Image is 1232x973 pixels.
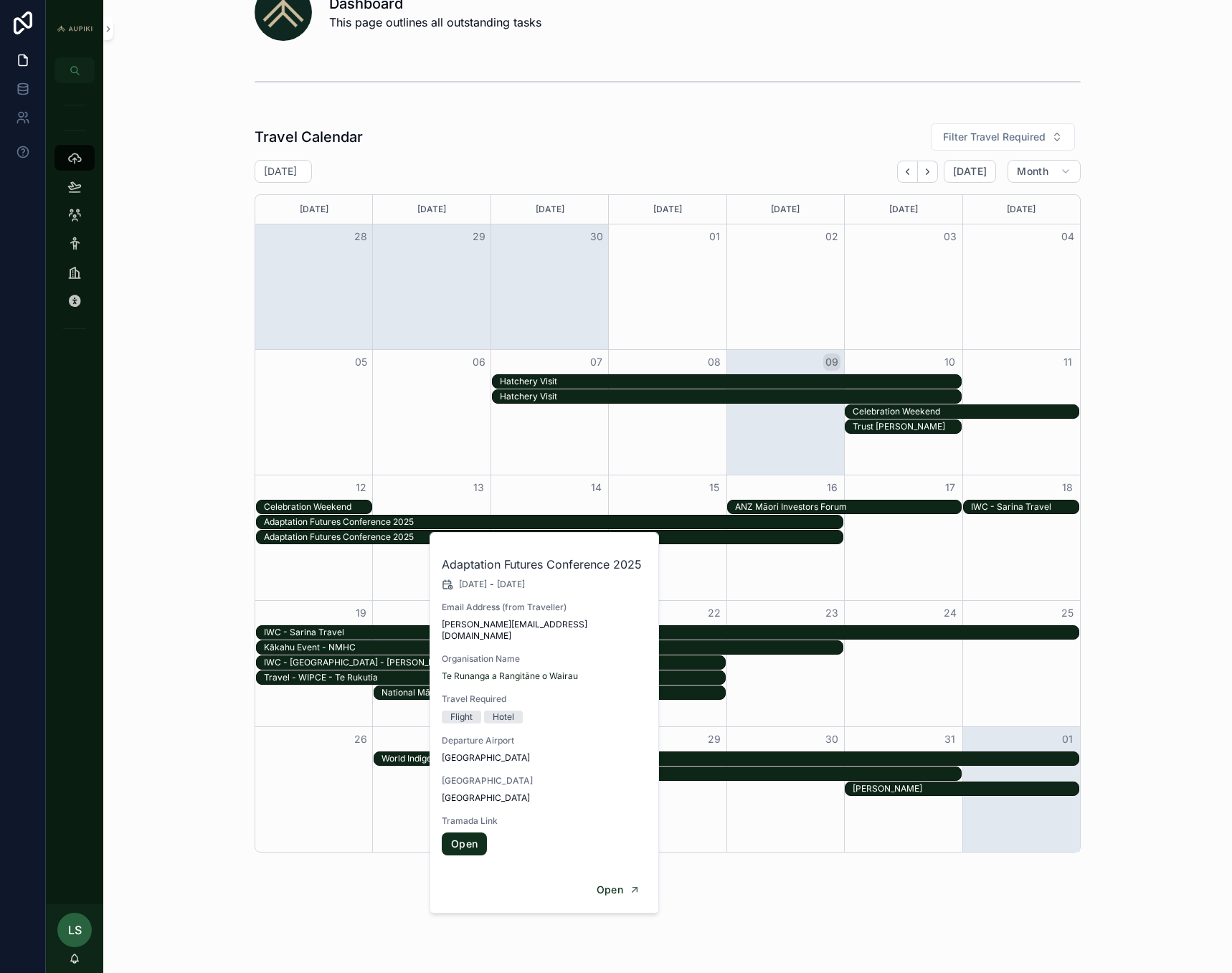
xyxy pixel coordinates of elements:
[1017,165,1048,178] span: Month
[1059,228,1076,245] button: 04
[352,479,369,496] button: 12
[587,878,650,902] button: Open
[470,228,488,245] button: 29
[942,604,959,622] button: 24
[442,775,648,787] span: [GEOGRAPHIC_DATA]
[823,353,840,371] button: 09
[382,752,1079,765] div: World Indigenous Business Forum
[382,687,725,698] div: National Māori Housing Conference
[706,604,723,622] button: 22
[611,195,724,224] div: [DATE]
[735,500,961,513] div: ANZ Māori Investors Forum
[597,883,623,896] span: Open
[46,83,103,359] div: scrollable content
[942,228,959,245] button: 03
[500,391,961,402] div: Hatchery Visit
[706,353,723,371] button: 08
[352,604,369,622] button: 19
[493,711,514,723] div: Hotel
[497,579,525,590] span: [DATE]
[264,656,725,669] div: IWC - Brisbane - Georgina King
[382,753,1079,764] div: World Indigenous Business Forum
[500,768,961,779] div: NICF [DATE]
[853,782,1079,795] div: Te Kakano
[264,626,1079,639] div: IWC - Sarina Travel
[375,195,488,224] div: [DATE]
[1008,160,1081,183] button: Month
[442,670,578,682] a: Te Runanga a Rangitāne o Wairau
[264,516,843,528] div: Adaptation Futures Conference 2025
[68,921,82,939] span: LS
[588,479,605,496] button: 14
[442,693,648,705] span: Travel Required
[1059,604,1076,622] button: 25
[442,653,648,665] span: Organisation Name
[264,164,297,179] h2: [DATE]
[953,165,987,178] span: [DATE]
[1059,479,1076,496] button: 18
[459,579,487,590] span: [DATE]
[490,579,494,590] span: -
[257,195,370,224] div: [DATE]
[264,657,725,668] div: IWC - [GEOGRAPHIC_DATA] - [PERSON_NAME]
[470,353,488,371] button: 06
[264,642,843,653] div: Kākahu Event - NMHC
[735,501,961,513] div: ANZ Māori Investors Forum
[588,228,605,245] button: 30
[942,479,959,496] button: 17
[442,602,648,613] span: Email Address (from Traveller)
[847,195,959,224] div: [DATE]
[500,376,961,387] div: Hatchery Visit
[255,127,363,147] h1: Travel Calendar
[450,711,473,723] div: Flight
[500,767,961,780] div: NICF Oct 2025
[853,783,1079,794] div: [PERSON_NAME]
[55,24,95,33] img: App logo
[897,161,918,183] button: Back
[264,671,725,684] div: Travel - WIPCE - Te Rukutia
[729,195,842,224] div: [DATE]
[470,479,488,496] button: 13
[255,194,1081,853] div: Month View
[442,556,648,573] h2: Adaptation Futures Conference 2025
[264,672,725,683] div: Travel - WIPCE - Te Rukutia
[971,500,1079,513] div: IWC - Sarina Travel
[706,228,723,245] button: 01
[500,375,961,388] div: Hatchery Visit
[853,405,1079,418] div: Celebration Weekend
[264,531,843,543] div: Adaptation Futures Conference 2025
[853,406,1079,417] div: Celebration Weekend
[329,14,541,31] span: This page outlines all outstanding tasks
[942,353,959,371] button: 10
[931,123,1075,151] button: Select Button
[853,421,960,432] div: Trust [PERSON_NAME]
[965,195,1078,224] div: [DATE]
[1059,731,1076,748] button: 01
[588,353,605,371] button: 07
[853,420,960,433] div: Trust Hui
[264,516,843,528] div: Adaptation Futures Conference 2025
[442,735,648,746] span: Departure Airport
[971,501,1079,513] div: IWC - Sarina Travel
[823,479,840,496] button: 16
[943,130,1046,144] span: Filter Travel Required
[352,353,369,371] button: 05
[823,604,840,622] button: 23
[442,752,648,764] span: [GEOGRAPHIC_DATA]
[442,815,648,827] span: Tramada Link
[706,731,723,748] button: 29
[493,195,606,224] div: [DATE]
[442,619,648,642] span: [PERSON_NAME][EMAIL_ADDRESS][DOMAIN_NAME]
[918,161,938,183] button: Next
[352,228,369,245] button: 28
[442,832,487,855] a: Open
[382,686,725,699] div: National Māori Housing Conference
[264,501,371,513] div: Celebration Weekend
[500,390,961,403] div: Hatchery Visit
[823,731,840,748] button: 30
[944,160,996,183] button: [DATE]
[706,479,723,496] button: 15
